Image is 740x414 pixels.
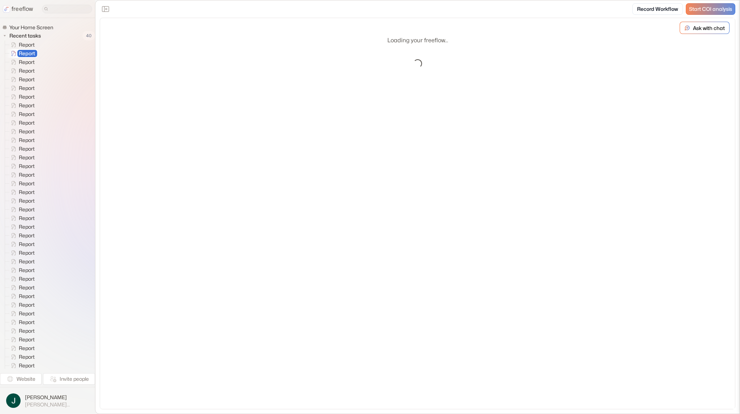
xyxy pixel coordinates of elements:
span: Report [17,137,37,144]
a: Report [5,92,38,101]
a: Report [5,223,38,231]
span: Report [17,310,37,317]
a: Report [5,335,38,344]
span: Report [17,353,37,361]
a: Report [5,66,38,75]
a: Report [5,309,38,318]
a: Report [5,283,38,292]
a: Report [5,344,38,353]
span: 40 [82,31,95,40]
span: Report [17,85,37,92]
span: Report [17,111,37,118]
span: Report [17,119,37,126]
span: Report [17,67,37,74]
span: Report [17,232,37,239]
a: Report [5,40,38,49]
a: Start COI analysis [686,3,735,15]
span: Report [17,327,37,335]
span: Report [17,284,37,291]
a: Your Home Screen [2,24,56,31]
a: Report [5,84,38,92]
span: Report [17,76,37,83]
a: Report [5,101,38,110]
span: Report [17,267,37,274]
a: Report [5,171,38,179]
a: Record Workflow [632,3,683,15]
a: Report [5,49,38,58]
span: Your Home Screen [8,24,55,31]
a: Report [5,353,38,361]
p: Loading your freeflow... [387,36,448,45]
a: Report [5,127,38,136]
img: profile [6,393,21,408]
span: Report [17,345,37,352]
button: [PERSON_NAME][PERSON_NAME][EMAIL_ADDRESS] [4,392,91,410]
span: Report [17,93,37,100]
span: Report [17,197,37,204]
button: Close the sidebar [100,3,111,15]
a: Report [5,257,38,266]
span: Report [17,128,37,135]
span: Report [17,223,37,230]
span: Report [17,249,37,256]
span: Report [17,171,37,178]
a: Report [5,75,38,84]
a: Report [5,162,38,171]
a: Report [5,361,38,370]
a: Report [5,179,38,188]
span: Report [17,275,37,283]
a: Report [5,275,38,283]
span: Report [17,41,37,48]
a: Report [5,58,38,66]
span: Recent tasks [8,32,43,39]
span: Report [17,180,37,187]
span: Report [17,258,37,265]
span: Report [17,362,37,369]
span: Report [17,293,37,300]
a: Report [5,136,38,145]
a: Report [5,214,38,223]
a: Report [5,153,38,162]
a: Report [5,118,38,127]
a: Report [5,205,38,214]
p: freeflow [12,5,33,13]
a: Report [5,318,38,327]
span: Report [17,215,37,222]
span: Report [17,301,37,309]
a: Report [5,110,38,118]
a: Report [5,145,38,153]
span: [PERSON_NAME][EMAIL_ADDRESS] [25,401,89,408]
a: Report [5,292,38,301]
a: Report [5,249,38,257]
span: Report [17,241,37,248]
a: Report [5,327,38,335]
span: Report [17,50,37,57]
a: Report [5,188,38,197]
span: Start COI analysis [689,6,732,12]
span: Report [17,145,37,152]
span: Report [17,189,37,196]
a: freeflow [3,5,33,13]
a: Report [5,266,38,275]
span: Report [17,102,37,109]
span: Report [17,154,37,161]
span: Report [17,336,37,343]
a: Report [5,240,38,249]
a: Report [5,231,38,240]
span: Report [17,163,37,170]
a: Report [5,197,38,205]
p: Ask with chat [693,24,725,32]
button: Invite people [43,373,95,385]
span: Report [17,59,37,66]
span: Report [17,319,37,326]
span: Report [17,206,37,213]
span: [PERSON_NAME] [25,394,89,401]
button: Recent tasks [2,31,44,40]
a: Report [5,301,38,309]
